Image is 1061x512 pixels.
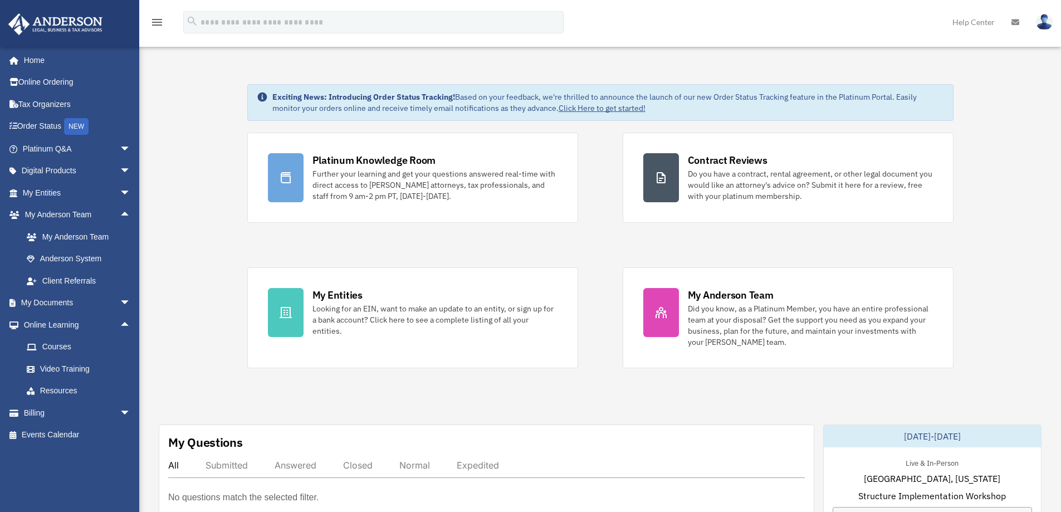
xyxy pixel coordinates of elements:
[186,15,198,27] i: search
[64,118,89,135] div: NEW
[8,182,148,204] a: My Entitiesarrow_drop_down
[8,115,148,138] a: Order StatusNEW
[16,226,148,248] a: My Anderson Team
[623,133,954,223] a: Contract Reviews Do you have a contract, rental agreement, or other legal document you would like...
[1036,14,1053,30] img: User Pic
[399,460,430,471] div: Normal
[824,425,1041,447] div: [DATE]-[DATE]
[8,93,148,115] a: Tax Organizers
[858,489,1006,503] span: Structure Implementation Workshop
[120,182,142,204] span: arrow_drop_down
[120,138,142,160] span: arrow_drop_down
[688,168,933,202] div: Do you have a contract, rental agreement, or other legal document you would like an attorney's ad...
[457,460,499,471] div: Expedited
[247,133,578,223] a: Platinum Knowledge Room Further your learning and get your questions answered real-time with dire...
[8,49,142,71] a: Home
[206,460,248,471] div: Submitted
[168,434,243,451] div: My Questions
[16,358,148,380] a: Video Training
[864,472,1000,485] span: [GEOGRAPHIC_DATA], [US_STATE]
[8,71,148,94] a: Online Ordering
[150,19,164,29] a: menu
[16,270,148,292] a: Client Referrals
[8,204,148,226] a: My Anderson Teamarrow_drop_up
[8,138,148,160] a: Platinum Q&Aarrow_drop_down
[120,402,142,425] span: arrow_drop_down
[688,303,933,348] div: Did you know, as a Platinum Member, you have an entire professional team at your disposal? Get th...
[623,267,954,368] a: My Anderson Team Did you know, as a Platinum Member, you have an entire professional team at your...
[272,92,455,102] strong: Exciting News: Introducing Order Status Tracking!
[120,314,142,337] span: arrow_drop_up
[8,402,148,424] a: Billingarrow_drop_down
[16,248,148,270] a: Anderson System
[312,303,558,337] div: Looking for an EIN, want to make an update to an entity, or sign up for a bank account? Click her...
[120,292,142,315] span: arrow_drop_down
[8,292,148,314] a: My Documentsarrow_drop_down
[168,460,179,471] div: All
[343,460,373,471] div: Closed
[247,267,578,368] a: My Entities Looking for an EIN, want to make an update to an entity, or sign up for a bank accoun...
[559,103,646,113] a: Click Here to get started!
[312,168,558,202] div: Further your learning and get your questions answered real-time with direct access to [PERSON_NAM...
[897,456,967,468] div: Live & In-Person
[275,460,316,471] div: Answered
[16,336,148,358] a: Courses
[688,288,774,302] div: My Anderson Team
[8,160,148,182] a: Digital Productsarrow_drop_down
[150,16,164,29] i: menu
[168,490,319,505] p: No questions match the selected filter.
[272,91,944,114] div: Based on your feedback, we're thrilled to announce the launch of our new Order Status Tracking fe...
[5,13,106,35] img: Anderson Advisors Platinum Portal
[8,314,148,336] a: Online Learningarrow_drop_up
[8,424,148,446] a: Events Calendar
[120,160,142,183] span: arrow_drop_down
[16,380,148,402] a: Resources
[688,153,767,167] div: Contract Reviews
[120,204,142,227] span: arrow_drop_up
[312,153,436,167] div: Platinum Knowledge Room
[312,288,363,302] div: My Entities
